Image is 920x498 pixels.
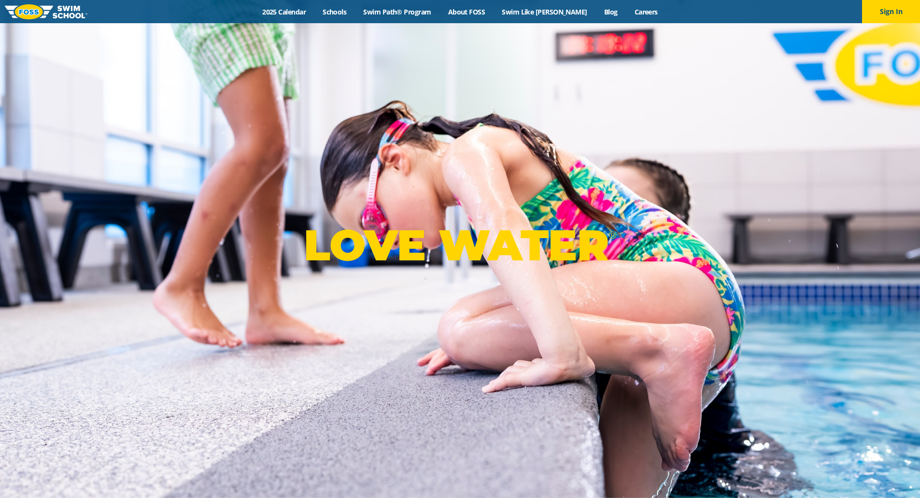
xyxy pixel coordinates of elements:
[254,7,314,16] a: 2025 Calendar
[314,7,355,16] a: Schools
[355,7,439,16] a: Swim Path® Program
[609,229,616,241] sup: ®
[494,7,596,16] a: Swim Like [PERSON_NAME]
[304,219,616,271] p: LOVE WATER
[439,7,494,16] a: About FOSS
[5,4,87,19] img: FOSS Swim School Logo
[626,7,666,16] a: Careers
[595,7,626,16] a: Blog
